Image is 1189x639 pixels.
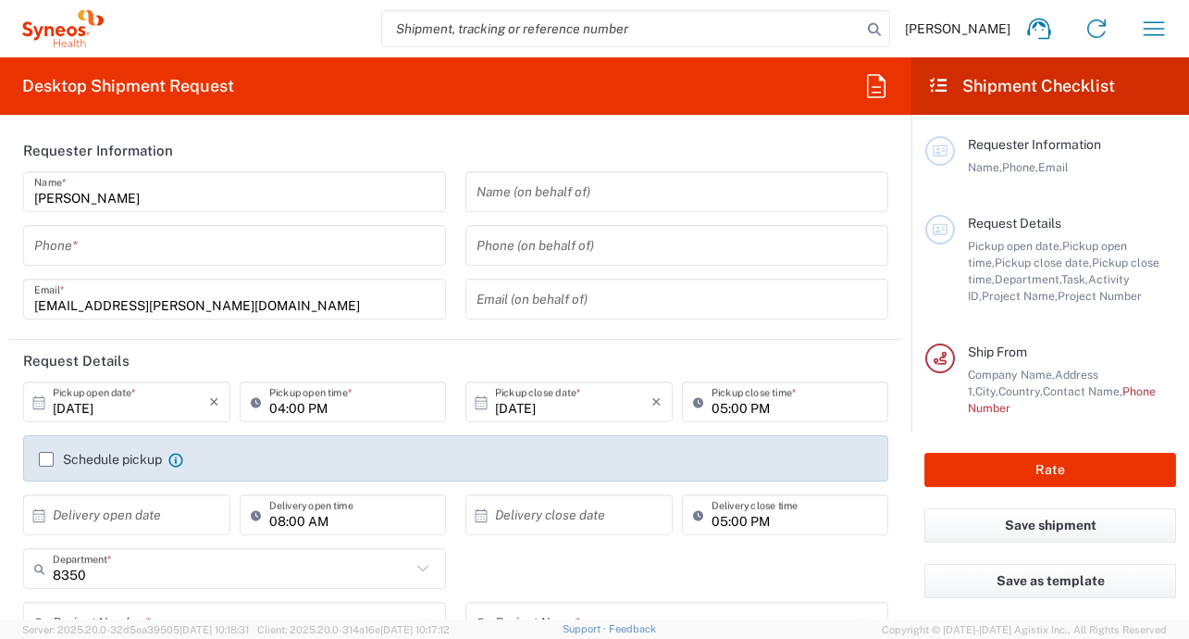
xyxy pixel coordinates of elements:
[968,137,1101,152] span: Requester Information
[995,256,1092,269] span: Pickup close date,
[651,387,662,417] i: ×
[1043,384,1122,398] span: Contact Name,
[998,384,1043,398] span: Country,
[382,11,861,46] input: Shipment, tracking or reference number
[1061,272,1088,286] span: Task,
[1038,160,1069,174] span: Email
[995,272,1061,286] span: Department,
[563,623,609,634] a: Support
[975,384,998,398] span: City,
[928,75,1115,97] h2: Shipment Checklist
[209,387,219,417] i: ×
[882,621,1167,638] span: Copyright © [DATE]-[DATE] Agistix Inc., All Rights Reserved
[380,624,450,635] span: [DATE] 10:17:12
[905,20,1010,37] span: [PERSON_NAME]
[968,345,1027,359] span: Ship From
[257,624,450,635] span: Client: 2025.20.0-314a16e
[982,289,1058,303] span: Project Name,
[968,368,1055,382] span: Company Name,
[968,239,1062,253] span: Pickup open date,
[23,142,173,160] h2: Requester Information
[180,624,249,635] span: [DATE] 10:18:31
[1002,160,1038,174] span: Phone,
[22,75,234,97] h2: Desktop Shipment Request
[924,508,1176,543] button: Save shipment
[968,160,1002,174] span: Name,
[22,624,249,635] span: Server: 2025.20.0-32d5ea39505
[609,623,656,634] a: Feedback
[924,453,1176,487] button: Rate
[968,216,1061,231] span: Request Details
[1058,289,1142,303] span: Project Number
[39,452,162,467] label: Schedule pickup
[924,564,1176,598] button: Save as template
[23,352,130,370] h2: Request Details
